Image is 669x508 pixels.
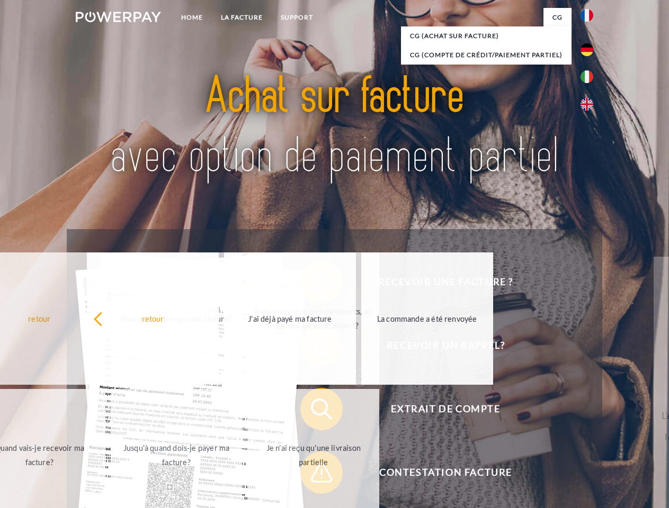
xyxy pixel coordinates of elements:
button: Extrait de compte [300,388,576,430]
button: Contestation Facture [300,451,576,494]
img: fr [581,9,593,22]
a: LA FACTURE [212,8,272,27]
span: Extrait de compte [316,388,575,430]
a: Home [172,8,212,27]
a: Support [272,8,322,27]
img: logo-powerpay-white.svg [76,12,161,22]
img: de [581,43,593,56]
div: J'ai déjà payé ma facture [230,311,350,325]
div: Je n'ai reçu qu'une livraison partielle [254,441,373,469]
a: CG (achat sur facture) [401,26,572,46]
img: en [581,98,593,111]
div: Jusqu'à quand dois-je payer ma facture? [117,441,236,469]
a: CG [543,8,572,27]
img: title-powerpay_fr.svg [101,51,568,203]
div: La commande a été renvoyée [368,311,487,325]
a: CG (Compte de crédit/paiement partiel) [401,46,572,65]
img: it [581,70,593,83]
span: Contestation Facture [316,451,575,494]
div: retour [93,311,212,325]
